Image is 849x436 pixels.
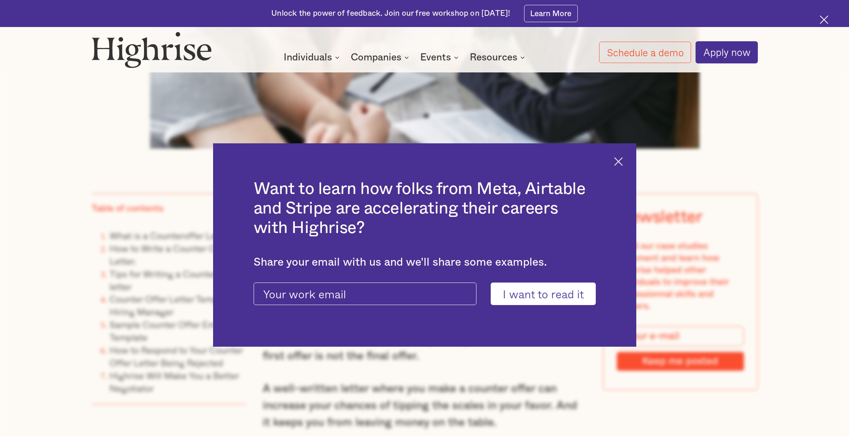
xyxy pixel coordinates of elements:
[491,283,596,305] input: I want to read it
[470,53,527,62] div: Resources
[820,15,828,24] img: Cross icon
[284,53,342,62] div: Individuals
[614,157,623,166] img: Cross icon
[696,41,758,63] a: Apply now
[254,283,596,305] form: current-ascender-blog-article-modal-form
[351,53,401,62] div: Companies
[420,53,461,62] div: Events
[420,53,451,62] div: Events
[254,283,477,305] input: Your work email
[599,42,691,63] a: Schedule a demo
[351,53,411,62] div: Companies
[271,8,510,19] div: Unlock the power of feedback. Join our free workshop on [DATE]!
[284,53,332,62] div: Individuals
[92,32,212,68] img: Highrise logo
[254,256,596,269] div: Share your email with us and we'll share some examples.
[470,53,517,62] div: Resources
[524,5,578,22] a: Learn More
[254,179,596,238] h2: Want to learn how folks from Meta, Airtable and Stripe are accelerating their careers with Highrise?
